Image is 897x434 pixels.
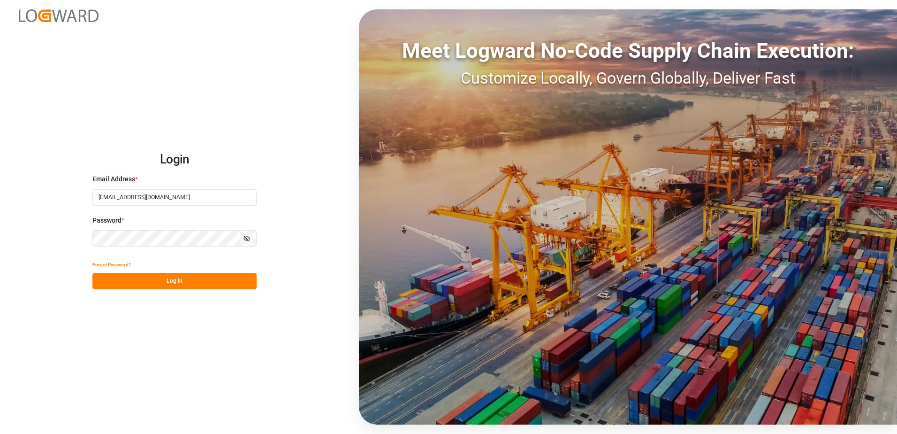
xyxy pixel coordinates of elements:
[92,256,131,273] button: Forgot Password?
[19,9,99,22] img: Logward_new_orange.png
[359,35,897,66] div: Meet Logward No-Code Supply Chain Execution:
[92,216,122,225] span: Password
[92,145,257,175] h2: Login
[359,66,897,90] div: Customize Locally, Govern Globally, Deliver Fast
[92,189,257,206] input: Enter your email
[92,273,257,289] button: Log In
[92,174,135,184] span: Email Address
